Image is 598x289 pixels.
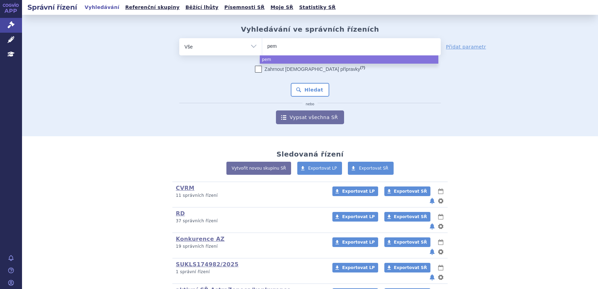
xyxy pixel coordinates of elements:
[268,3,295,12] a: Moje SŘ
[291,83,330,97] button: Hledat
[176,185,194,191] a: CVRM
[437,238,444,246] button: lhůty
[241,25,379,33] h2: Vyhledávání ve správních řízeních
[332,186,378,196] a: Exportovat LP
[394,240,427,245] span: Exportovat SŘ
[183,3,221,12] a: Běžící lhůty
[394,189,427,194] span: Exportovat SŘ
[384,263,430,272] a: Exportovat SŘ
[332,263,378,272] a: Exportovat LP
[83,3,121,12] a: Vyhledávání
[437,273,444,281] button: nastavení
[394,265,427,270] span: Exportovat SŘ
[429,222,436,231] button: notifikace
[342,240,375,245] span: Exportovat LP
[123,3,182,12] a: Referenční skupiny
[297,3,338,12] a: Statistiky SŘ
[429,197,436,205] button: notifikace
[437,248,444,256] button: nastavení
[437,197,444,205] button: nastavení
[437,213,444,221] button: lhůty
[394,214,427,219] span: Exportovat SŘ
[176,244,323,249] p: 19 správních řízení
[276,150,343,158] h2: Sledovaná řízení
[297,162,342,175] a: Exportovat LP
[332,212,378,222] a: Exportovat LP
[348,162,394,175] a: Exportovat SŘ
[176,210,185,217] a: RD
[429,248,436,256] button: notifikace
[22,2,83,12] h2: Správní řízení
[176,218,323,224] p: 37 správních řízení
[359,166,388,171] span: Exportovat SŘ
[384,186,430,196] a: Exportovat SŘ
[437,187,444,195] button: lhůty
[384,212,430,222] a: Exportovat SŘ
[429,273,436,281] button: notifikace
[342,265,375,270] span: Exportovat LP
[276,110,344,124] a: Vypsat všechna SŘ
[176,193,323,199] p: 11 správních řízení
[176,236,225,242] a: Konkurence AZ
[226,162,291,175] a: Vytvořit novou skupinu SŘ
[332,237,378,247] a: Exportovat LP
[342,189,375,194] span: Exportovat LP
[437,264,444,272] button: lhůty
[176,261,238,268] a: SUKLS174982/2025
[222,3,267,12] a: Písemnosti SŘ
[308,166,337,171] span: Exportovat LP
[302,102,318,106] i: nebo
[260,55,438,64] li: pem
[446,43,486,50] a: Přidat parametr
[342,214,375,219] span: Exportovat LP
[360,65,365,70] abbr: (?)
[176,269,323,275] p: 1 správní řízení
[255,66,365,73] label: Zahrnout [DEMOGRAPHIC_DATA] přípravky
[384,237,430,247] a: Exportovat SŘ
[437,222,444,231] button: nastavení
